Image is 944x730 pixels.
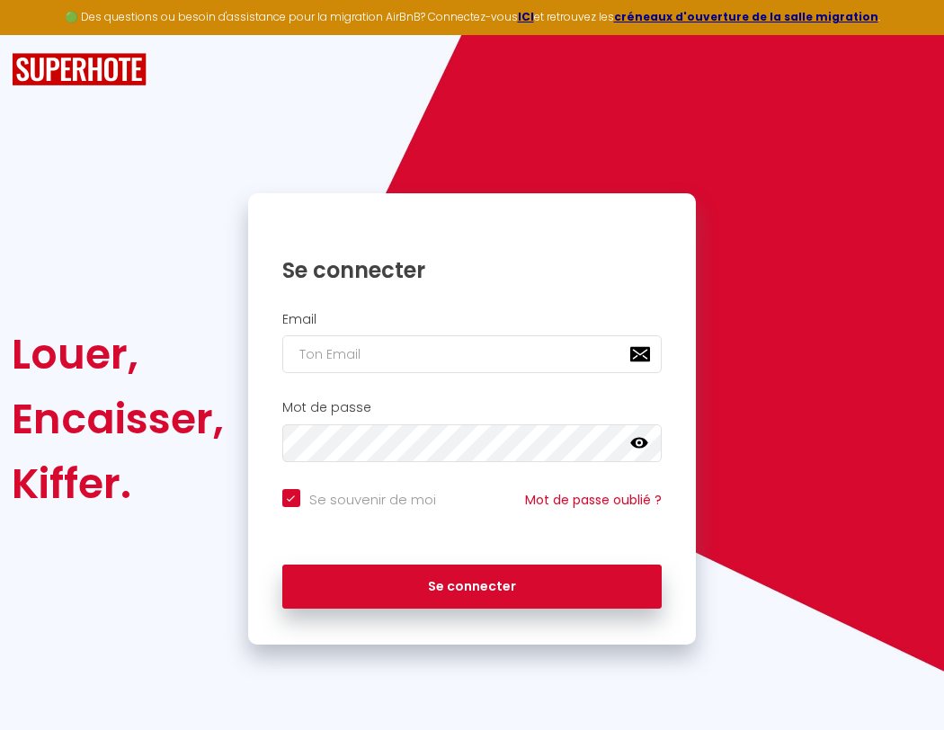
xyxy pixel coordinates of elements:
[282,565,663,610] button: Se connecter
[525,491,662,509] a: Mot de passe oublié ?
[12,322,224,387] div: Louer,
[12,451,224,516] div: Kiffer.
[614,9,878,24] a: créneaux d'ouverture de la salle migration
[282,256,663,284] h1: Se connecter
[282,335,663,373] input: Ton Email
[282,312,663,327] h2: Email
[282,400,663,415] h2: Mot de passe
[518,9,534,24] a: ICI
[12,53,147,86] img: SuperHote logo
[12,387,224,451] div: Encaisser,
